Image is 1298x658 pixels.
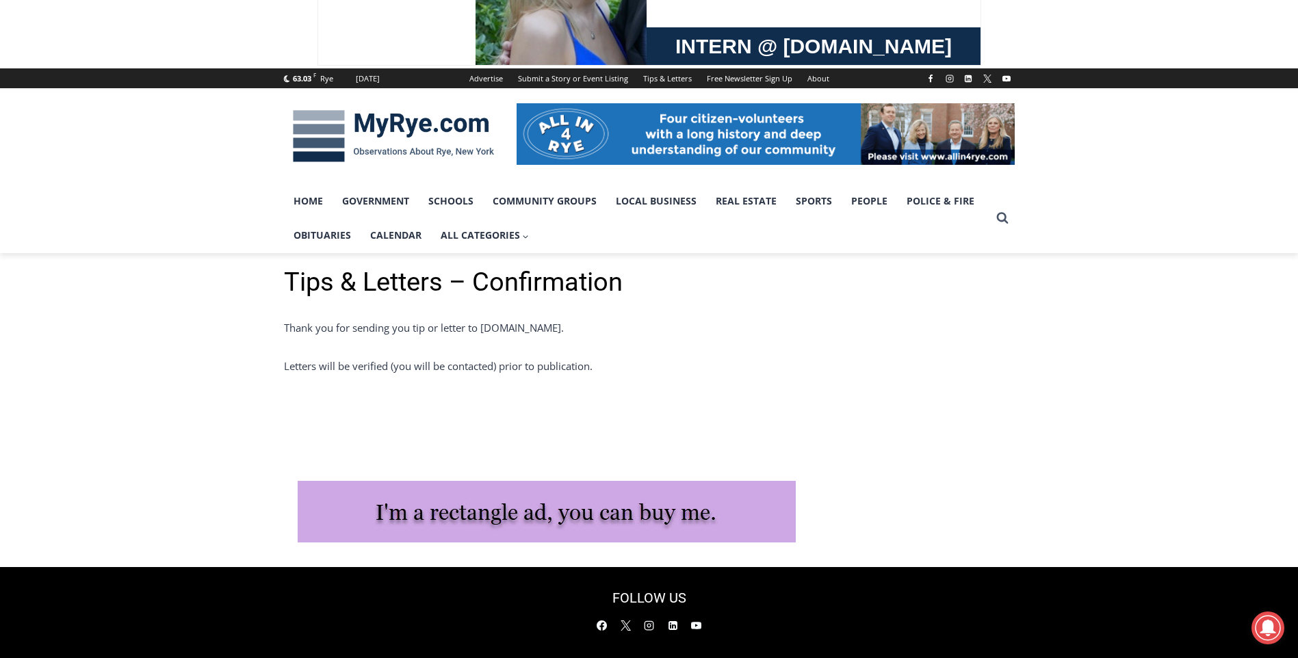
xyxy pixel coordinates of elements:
[298,481,796,542] img: I'm a rectangle ad, you can buy me
[293,73,311,83] span: 63.03
[922,70,939,87] a: Facebook
[284,184,333,218] a: Home
[639,615,660,635] a: Instagram
[320,73,333,85] div: Rye
[361,218,431,252] a: Calendar
[284,267,1015,298] h1: Tips & Letters – Confirmation
[333,184,419,218] a: Government
[606,184,706,218] a: Local Business
[786,184,842,218] a: Sports
[517,103,1015,165] img: All in for Rye
[284,184,990,253] nav: Primary Navigation
[592,615,612,635] a: Facebook
[842,184,897,218] a: People
[534,588,764,608] h2: FOLLOW US
[483,184,606,218] a: Community Groups
[431,218,539,252] button: Child menu of All Categories
[329,133,663,170] a: Intern @ [DOMAIN_NAME]
[284,319,1015,336] p: Thank you for sending you tip or letter to [DOMAIN_NAME].
[615,615,636,635] a: X
[346,1,647,133] div: "[PERSON_NAME] and I covered the [DATE] Parade, which was a really eye opening experience as I ha...
[419,184,483,218] a: Schools
[686,615,707,635] a: YouTube
[358,136,634,167] span: Intern @ [DOMAIN_NAME]
[699,68,800,88] a: Free Newsletter Sign Up
[979,70,996,87] a: X
[462,68,510,88] a: Advertise
[284,218,361,252] a: Obituaries
[998,70,1015,87] a: YouTube
[960,70,976,87] a: Linkedin
[356,73,380,85] div: [DATE]
[313,71,316,79] span: F
[990,206,1015,231] button: View Search Form
[284,101,503,172] img: MyRye.com
[462,68,837,88] nav: Secondary Navigation
[510,68,636,88] a: Submit a Story or Event Listing
[636,68,699,88] a: Tips & Letters
[800,68,837,88] a: About
[942,70,958,87] a: Instagram
[284,358,1015,374] p: Letters will be verified (you will be contacted) prior to publication.
[897,184,984,218] a: Police & Fire
[662,615,683,635] a: Linkedin
[706,184,786,218] a: Real Estate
